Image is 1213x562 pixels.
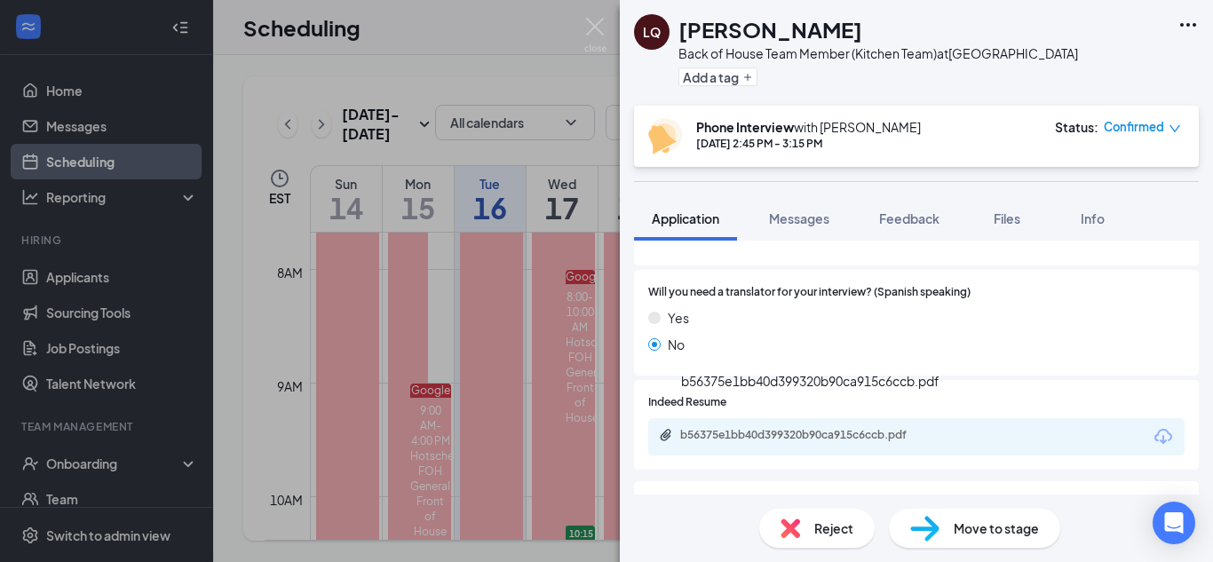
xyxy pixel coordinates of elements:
div: with [PERSON_NAME] [696,118,921,136]
div: [DATE] 2:45 PM - 3:15 PM [696,136,921,151]
span: Will you need a translator for your interview? (Spanish speaking) [648,284,971,301]
span: Reject [814,518,853,538]
span: Confirmed [1104,118,1164,136]
span: Indeed Resume [648,394,726,411]
b: Phone Interview [696,119,794,135]
span: Info [1081,210,1105,226]
div: LQ [643,23,661,41]
div: Open Intercom Messenger [1153,502,1195,544]
div: Status : [1055,118,1098,136]
span: No [668,335,685,354]
svg: Ellipses [1177,14,1199,36]
div: b56375e1bb40d399320b90ca915c6ccb.pdf [680,428,929,442]
span: Move to stage [954,518,1039,538]
div: Back of House Team Member (Kitchen Team) at [GEOGRAPHIC_DATA] [678,44,1078,62]
span: down [1169,123,1181,135]
svg: Plus [742,72,753,83]
h1: [PERSON_NAME] [678,14,862,44]
svg: Paperclip [659,428,673,442]
svg: Download [1153,426,1174,447]
a: Paperclipb56375e1bb40d399320b90ca915c6ccb.pdf [659,428,947,445]
div: b56375e1bb40d399320b90ca915c6ccb.pdf [681,371,939,391]
span: Feedback [879,210,939,226]
button: PlusAdd a tag [678,67,757,86]
span: Application [652,210,719,226]
span: Messages [769,210,829,226]
span: Files [994,210,1020,226]
span: Yes [668,308,689,328]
